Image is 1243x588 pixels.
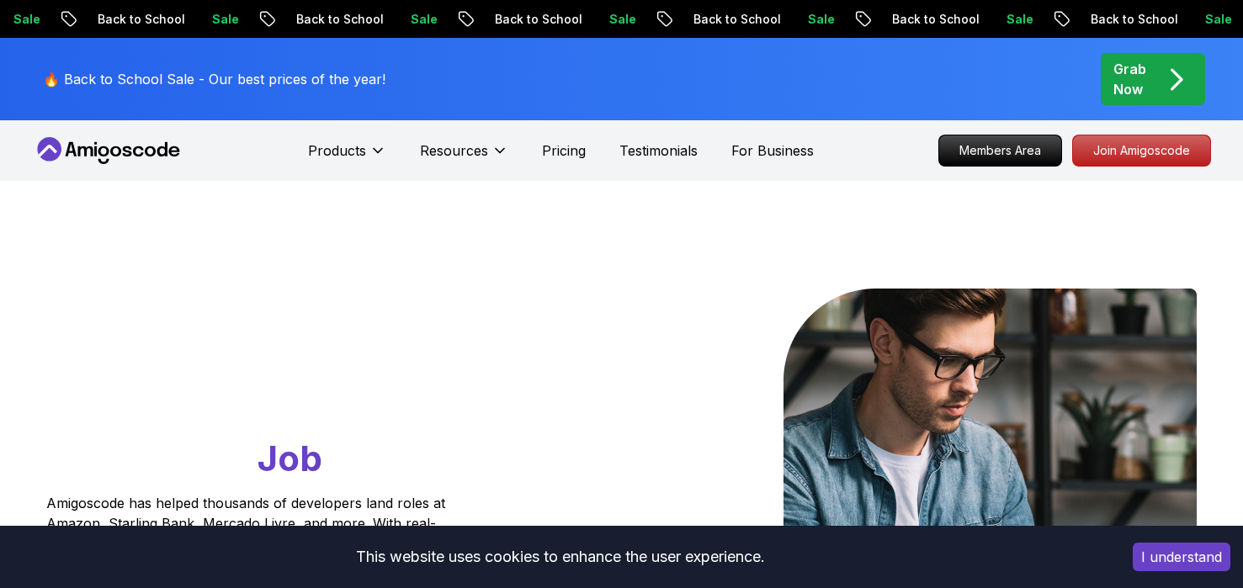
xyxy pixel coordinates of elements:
[282,11,396,28] p: Back to School
[542,140,586,161] a: Pricing
[46,289,510,483] h1: Go From Learning to Hired: Master Java, Spring Boot & Cloud Skills That Get You the
[938,135,1062,167] a: Members Area
[1076,11,1191,28] p: Back to School
[420,140,488,161] p: Resources
[878,11,992,28] p: Back to School
[619,140,698,161] a: Testimonials
[1113,59,1146,99] p: Grab Now
[46,493,450,574] p: Amigoscode has helped thousands of developers land roles at Amazon, Starling Bank, Mercado Livre,...
[13,538,1108,575] div: This website uses cookies to enhance the user experience.
[1073,135,1210,166] p: Join Amigoscode
[794,11,847,28] p: Sale
[258,437,322,479] span: Job
[396,11,450,28] p: Sale
[992,11,1046,28] p: Sale
[679,11,794,28] p: Back to School
[43,69,385,89] p: 🔥 Back to School Sale - Our best prices of the year!
[83,11,198,28] p: Back to School
[420,140,508,174] button: Resources
[939,135,1061,166] p: Members Area
[308,140,366,161] p: Products
[308,140,386,174] button: Products
[198,11,252,28] p: Sale
[731,140,814,161] a: For Business
[1133,543,1230,571] button: Accept cookies
[1072,135,1211,167] a: Join Amigoscode
[481,11,595,28] p: Back to School
[595,11,649,28] p: Sale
